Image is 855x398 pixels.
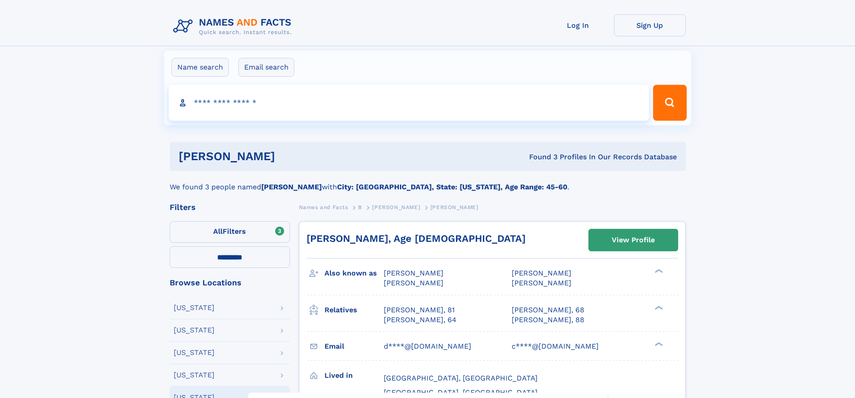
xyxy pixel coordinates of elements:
a: [PERSON_NAME] [372,201,420,213]
h3: Also known as [324,266,384,281]
span: [PERSON_NAME] [512,269,571,277]
img: Logo Names and Facts [170,14,299,39]
span: [PERSON_NAME] [372,204,420,210]
span: B [358,204,362,210]
h1: [PERSON_NAME] [179,151,402,162]
a: Names and Facts [299,201,348,213]
div: Browse Locations [170,279,290,287]
label: Filters [170,221,290,243]
span: [PERSON_NAME] [384,279,443,287]
div: [US_STATE] [174,372,215,379]
label: Email search [238,58,294,77]
a: Log In [542,14,614,36]
b: City: [GEOGRAPHIC_DATA], State: [US_STATE], Age Range: 45-60 [337,183,567,191]
span: [GEOGRAPHIC_DATA], [GEOGRAPHIC_DATA] [384,374,538,382]
div: Filters [170,203,290,211]
div: ❯ [653,305,663,311]
span: [PERSON_NAME] [430,204,478,210]
span: [GEOGRAPHIC_DATA], [GEOGRAPHIC_DATA] [384,388,538,397]
a: [PERSON_NAME], 81 [384,305,455,315]
a: [PERSON_NAME], Age [DEMOGRAPHIC_DATA] [307,233,526,244]
a: [PERSON_NAME], 68 [512,305,584,315]
h3: Lived in [324,368,384,383]
a: View Profile [589,229,678,251]
div: [US_STATE] [174,349,215,356]
h3: Email [324,339,384,354]
span: [PERSON_NAME] [512,279,571,287]
a: [PERSON_NAME], 64 [384,315,456,325]
div: ❯ [653,341,663,347]
div: [US_STATE] [174,327,215,334]
b: [PERSON_NAME] [261,183,322,191]
input: search input [169,85,649,121]
div: ❯ [653,268,663,274]
span: [PERSON_NAME] [384,269,443,277]
div: Found 3 Profiles In Our Records Database [402,152,677,162]
button: Search Button [653,85,686,121]
h3: Relatives [324,302,384,318]
a: [PERSON_NAME], 88 [512,315,584,325]
div: We found 3 people named with . [170,171,686,192]
div: View Profile [612,230,655,250]
a: Sign Up [614,14,686,36]
label: Name search [171,58,229,77]
span: All [213,227,223,236]
a: B [358,201,362,213]
div: [US_STATE] [174,304,215,311]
